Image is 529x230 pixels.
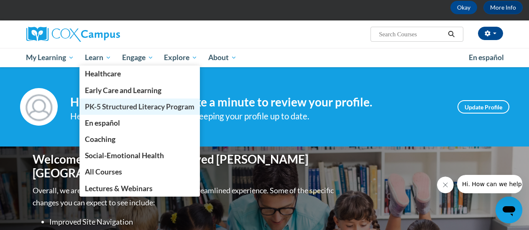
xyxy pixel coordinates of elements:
a: Healthcare [79,66,200,82]
button: Okay [450,1,477,14]
img: Profile Image [20,88,58,126]
div: Main menu [20,48,509,67]
span: Coaching [85,135,115,144]
span: En español [85,119,120,127]
a: Early Care and Learning [79,82,200,99]
button: Search [445,29,457,39]
span: Learn [85,53,111,63]
a: PK-5 Structured Literacy Program [79,99,200,115]
button: Account Settings [478,27,503,40]
a: En español [79,115,200,131]
input: Search Courses [378,29,445,39]
a: My Learning [21,48,80,67]
span: Hi. How can we help? [5,6,68,13]
span: My Learning [26,53,74,63]
a: Coaching [79,131,200,147]
span: All Courses [85,167,122,176]
a: Learn [79,48,117,67]
a: Engage [117,48,159,67]
img: Cox Campus [26,27,120,42]
iframe: Close message [437,177,454,193]
li: Improved Site Navigation [49,216,336,228]
a: More Info [483,1,523,14]
span: About [208,53,237,63]
a: All Courses [79,164,200,180]
h1: Welcome to the new and improved [PERSON_NAME][GEOGRAPHIC_DATA] [33,152,336,180]
span: Social-Emotional Health [85,151,164,160]
div: Help improve your experience by keeping your profile up to date. [70,109,445,123]
a: Cox Campus [26,27,177,42]
a: Update Profile [457,100,509,114]
h4: Hi [PERSON_NAME]! Take a minute to review your profile. [70,95,445,109]
span: Explore [164,53,197,63]
span: PK-5 Structured Literacy Program [85,102,194,111]
a: Explore [158,48,203,67]
a: Social-Emotional Health [79,147,200,164]
a: En español [463,49,509,66]
a: Lectures & Webinars [79,180,200,197]
p: Overall, we are proud to provide you with a more streamlined experience. Some of the specific cha... [33,185,336,209]
iframe: Message from company [457,175,522,193]
span: Early Care and Learning [85,86,161,95]
a: About [203,48,242,67]
span: Engage [122,53,153,63]
span: Lectures & Webinars [85,184,153,193]
iframe: Button to launch messaging window [496,197,522,223]
span: Healthcare [85,69,121,78]
span: En español [469,53,504,62]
